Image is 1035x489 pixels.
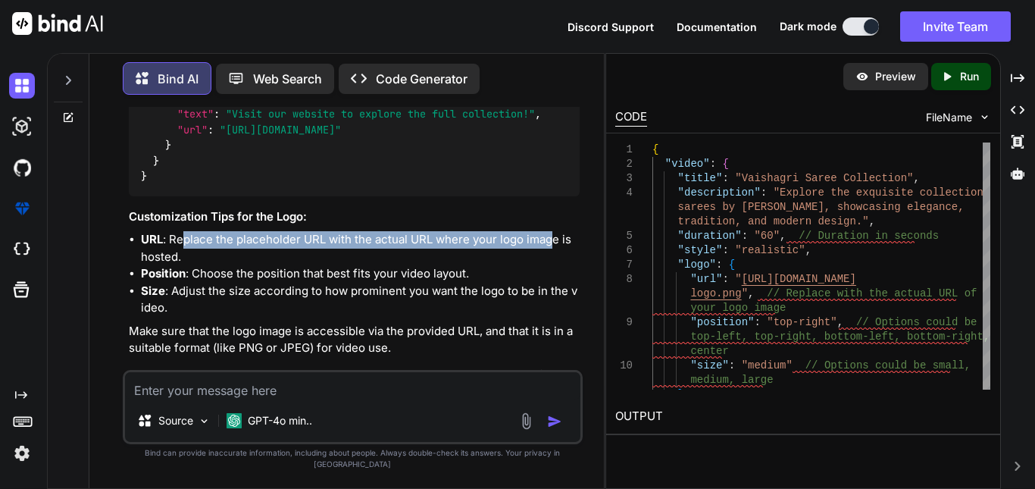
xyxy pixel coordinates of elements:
[555,369,568,381] img: dislike
[960,69,979,84] p: Run
[690,359,728,371] span: "size"
[837,316,843,328] span: ,
[855,70,869,83] img: preview
[615,229,633,243] div: 5
[665,158,710,170] span: "video"
[615,171,633,186] div: 3
[9,440,35,466] img: settings
[141,283,580,317] li: : Adjust the size according to how prominent you want the logo to be in the video.
[177,123,208,136] span: "url"
[615,143,633,157] div: 1
[742,230,748,242] span: :
[141,232,163,246] strong: URL
[875,69,916,84] p: Preview
[729,259,735,271] span: {
[535,108,541,121] span: ,
[978,111,991,124] img: chevron down
[780,230,786,242] span: ,
[615,315,633,330] div: 9
[158,70,199,88] p: Bind AI
[615,186,633,200] div: 4
[690,302,786,314] span: your logo image
[722,172,728,184] span: :
[220,123,341,136] span: "[URL][DOMAIN_NAME]"
[678,172,723,184] span: "title"
[158,413,193,428] p: Source
[710,158,716,170] span: :
[615,272,633,287] div: 8
[684,388,690,400] span: ,
[735,273,741,285] span: "
[141,266,186,281] strong: Position
[141,284,165,298] strong: Size
[690,273,722,285] span: "url"
[615,157,633,171] div: 2
[226,108,535,121] span: "Visit our website to explore the full collection!"
[214,108,220,121] span: :
[761,187,767,199] span: :
[517,412,535,430] img: attachment
[141,265,580,283] li: : Choose the position that best fits your video layout.
[165,139,171,152] span: }
[227,413,242,428] img: GPT-4o mini
[9,155,35,180] img: githubDark
[652,143,658,155] span: {
[678,244,723,256] span: "style"
[678,230,742,242] span: "duration"
[722,273,728,285] span: :
[678,187,761,199] span: "description"
[677,19,757,35] button: Documentation
[129,323,580,357] p: Make sure that the logo image is accessible via the provided URL, and that it is in a suitable fo...
[767,316,836,328] span: "top-right"
[690,287,741,299] span: logo.png
[767,287,977,299] span: // Replace with the actual URL of
[606,399,1000,434] h2: OUTPUT
[568,20,654,33] span: Discord Support
[900,11,1011,42] button: Invite Team
[926,110,972,125] span: FileName
[208,123,214,136] span: :
[123,447,583,470] p: Bind can provide inaccurate information, including about people. Always double-check its answers....
[690,316,754,328] span: "position"
[754,230,780,242] span: "60"
[869,215,875,227] span: ,
[774,187,1002,199] span: "Explore the exquisite collection of
[678,201,965,213] span: sarees by [PERSON_NAME], showcasing elegance,
[9,196,35,221] img: premium
[722,158,728,170] span: {
[129,208,580,226] h3: Customization Tips for the Logo:
[376,70,467,88] p: Code Generator
[177,108,214,121] span: "text"
[198,415,211,428] img: Pick Models
[742,359,793,371] span: "medium"
[690,345,728,357] span: center
[547,414,562,429] img: icon
[914,172,920,184] span: ,
[9,114,35,139] img: darkAi-studio
[248,413,312,428] p: GPT-4o min..
[780,19,836,34] span: Dark mode
[690,331,990,343] span: top-left, top-right, bottom-left, bottom-right,
[513,369,525,381] img: copy
[722,244,728,256] span: :
[534,369,546,381] img: like
[690,374,773,386] span: medium, large
[253,70,322,88] p: Web Search
[568,19,654,35] button: Discord Support
[9,237,35,262] img: cloudideIcon
[615,387,633,402] div: 11
[805,359,971,371] span: // Options could be small,
[153,154,159,168] span: }
[754,316,760,328] span: :
[799,230,939,242] span: // Duration in seconds
[748,287,754,299] span: ,
[678,215,869,227] span: tradition, and modern design."
[678,388,684,400] span: }
[677,20,757,33] span: Documentation
[856,316,977,328] span: // Options could be
[9,73,35,99] img: darkChat
[735,244,805,256] span: "realistic"
[615,243,633,258] div: 6
[141,169,147,183] span: }
[678,259,716,271] span: "logo"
